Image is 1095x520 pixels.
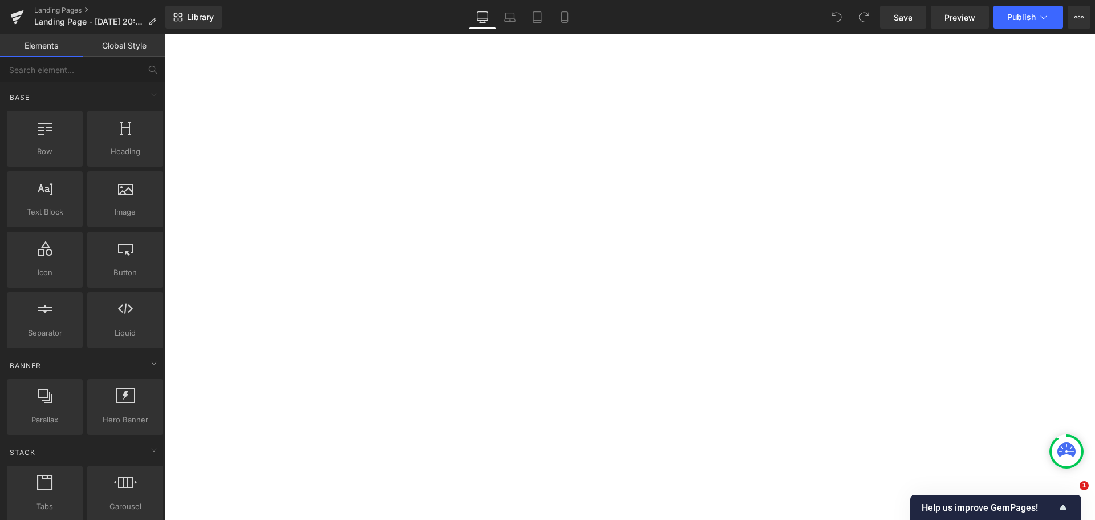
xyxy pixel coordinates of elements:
[187,12,214,22] span: Library
[931,6,989,29] a: Preview
[10,501,79,513] span: Tabs
[10,206,79,218] span: Text Block
[10,146,79,158] span: Row
[469,6,496,29] a: Desktop
[1056,481,1084,509] iframe: Intercom live chat
[9,92,31,103] span: Base
[894,11,912,23] span: Save
[10,414,79,426] span: Parallax
[1080,481,1089,490] span: 1
[10,327,79,339] span: Separator
[83,34,165,57] a: Global Style
[496,6,524,29] a: Laptop
[91,146,160,158] span: Heading
[1068,6,1090,29] button: More
[91,327,160,339] span: Liquid
[922,502,1056,513] span: Help us improve GemPages!
[551,6,578,29] a: Mobile
[91,206,160,218] span: Image
[944,11,975,23] span: Preview
[993,6,1063,29] button: Publish
[91,414,160,426] span: Hero Banner
[1007,13,1036,22] span: Publish
[34,17,144,26] span: Landing Page - [DATE] 20:57:48
[9,447,36,458] span: Stack
[9,360,42,371] span: Banner
[10,267,79,279] span: Icon
[34,6,165,15] a: Landing Pages
[91,267,160,279] span: Button
[165,6,222,29] a: New Library
[91,501,160,513] span: Carousel
[853,6,875,29] button: Redo
[524,6,551,29] a: Tablet
[825,6,848,29] button: Undo
[922,501,1070,514] button: Show survey - Help us improve GemPages!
